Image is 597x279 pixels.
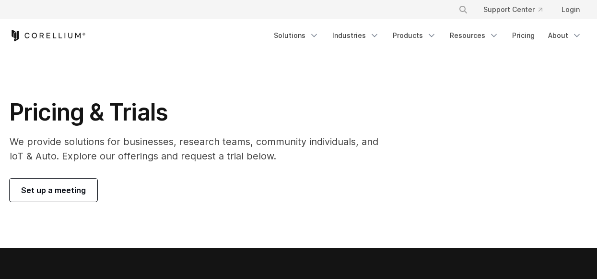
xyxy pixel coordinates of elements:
[506,27,540,44] a: Pricing
[455,1,472,18] button: Search
[387,27,442,44] a: Products
[268,27,325,44] a: Solutions
[10,98,388,127] h1: Pricing & Trials
[554,1,587,18] a: Login
[476,1,550,18] a: Support Center
[10,179,97,202] a: Set up a meeting
[21,184,86,196] span: Set up a meeting
[10,134,388,163] p: We provide solutions for businesses, research teams, community individuals, and IoT & Auto. Explo...
[447,1,587,18] div: Navigation Menu
[444,27,504,44] a: Resources
[327,27,385,44] a: Industries
[542,27,587,44] a: About
[10,30,86,41] a: Corellium Home
[268,27,587,44] div: Navigation Menu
